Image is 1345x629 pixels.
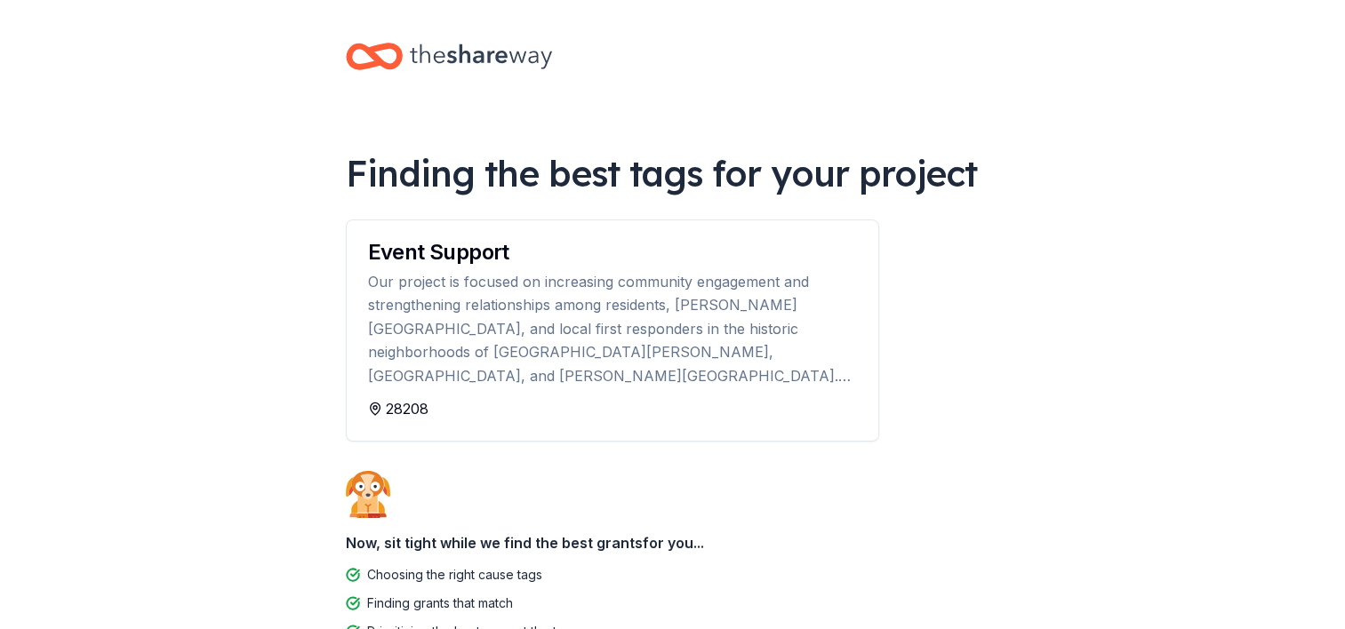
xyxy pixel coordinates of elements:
div: Now, sit tight while we find the best grants for you... [346,525,1000,561]
div: Choosing the right cause tags [367,564,542,585]
div: Event Support [368,242,857,263]
img: Dog waiting patiently [346,470,390,518]
div: Our project is focused on increasing community engagement and strengthening relationships among r... [368,270,857,387]
div: 28208 [368,398,857,419]
div: Finding grants that match [367,593,513,614]
div: Finding the best tags for your project [346,148,1000,198]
